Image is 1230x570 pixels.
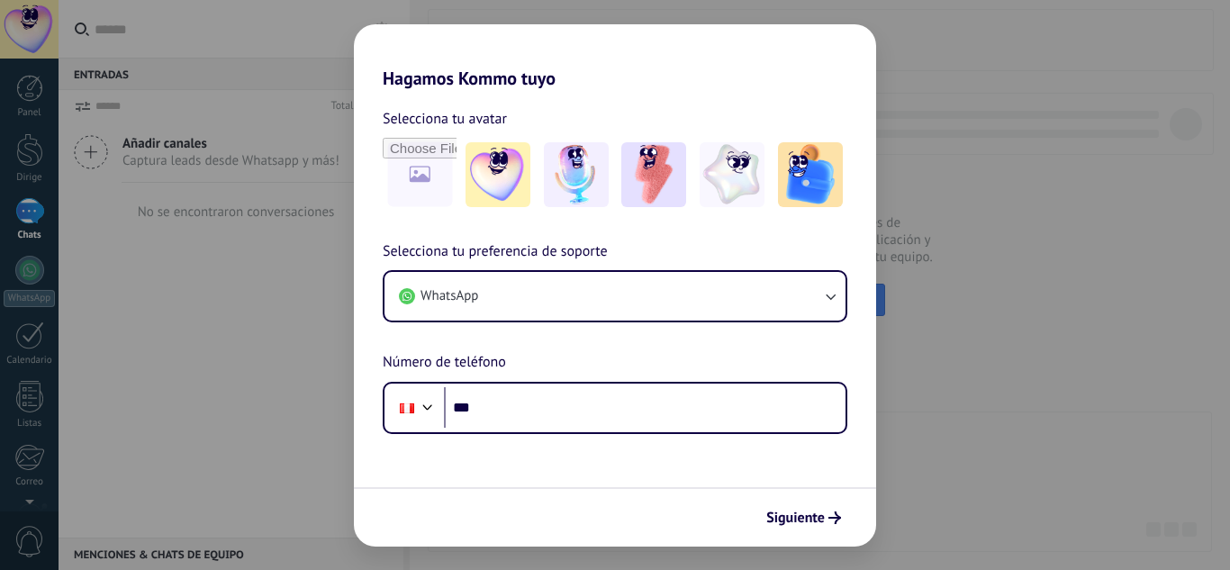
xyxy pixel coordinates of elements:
[544,142,609,207] img: -2.jpeg
[383,242,608,260] font: Selecciona tu preferencia de soporte
[700,142,764,207] img: -4.jpeg
[383,353,506,371] font: Número de teléfono
[421,287,478,304] font: WhatsApp
[383,67,556,90] font: Hagamos Kommo tuyo
[466,142,530,207] img: -1.jpeg
[390,389,424,427] div: Perú: + 51
[778,142,843,207] img: -5.jpeg
[758,502,849,533] button: Siguiente
[621,142,686,207] img: -3.jpeg
[384,272,846,321] button: WhatsApp
[383,110,507,128] font: Selecciona tu avatar
[766,509,825,527] font: Siguiente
